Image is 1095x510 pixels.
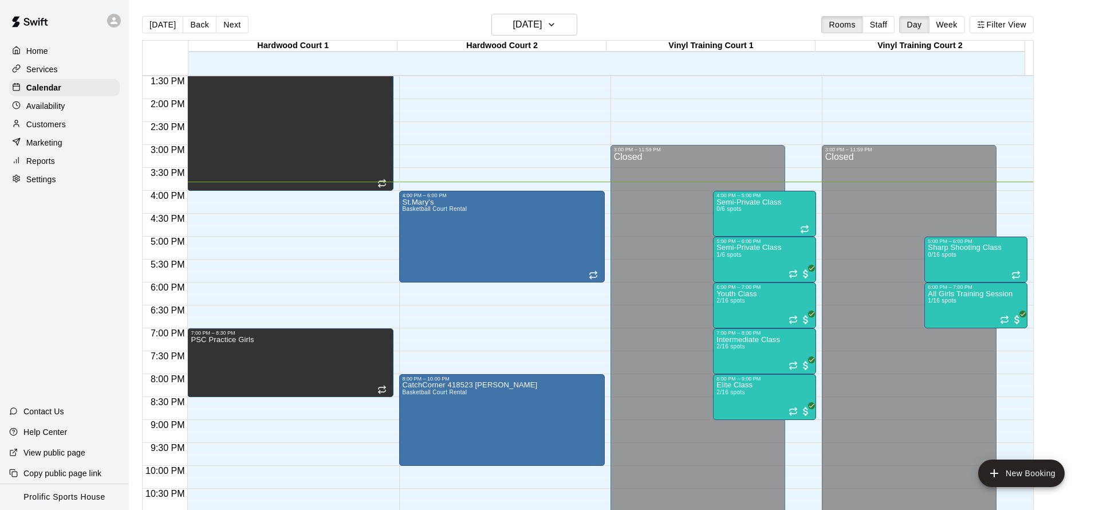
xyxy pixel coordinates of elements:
div: 7:00 PM – 8:30 PM [191,330,389,336]
a: Home [9,42,120,60]
span: All customers have paid [800,360,812,371]
div: 8:00 PM – 10:00 PM: CatchCorner 418523 Michael McDonnell [399,374,605,466]
button: [DATE] [142,16,183,33]
a: Marketing [9,134,120,151]
div: 5:00 PM – 6:00 PM: Sharp Shooting Class [924,237,1027,283]
p: Contact Us [23,406,64,417]
p: Availability [26,100,65,112]
span: Recurring event [789,269,798,278]
span: 2/16 spots filled [716,389,745,395]
div: Hardwood Court 2 [397,41,606,52]
a: Reports [9,152,120,170]
span: 7:00 PM [148,328,188,338]
div: 5:00 PM – 6:00 PM [716,238,813,244]
span: 9:30 PM [148,443,188,453]
span: Basketball Court Rental [403,389,467,395]
div: 7:00 PM – 8:30 PM: PSC Practice Girls [187,328,393,397]
h6: [DATE] [513,17,542,33]
span: 8:30 PM [148,397,188,407]
button: Back [183,16,216,33]
p: Reports [26,155,55,167]
div: Hardwood Court 1 [188,41,397,52]
div: 3:00 PM – 11:59 PM [614,147,782,152]
span: 4:30 PM [148,214,188,223]
button: Filter View [970,16,1034,33]
span: 3:00 PM [148,145,188,155]
span: All customers have paid [800,314,812,325]
span: Recurring event [789,407,798,416]
p: Settings [26,174,56,185]
button: Rooms [821,16,862,33]
span: 8:00 PM [148,374,188,384]
div: 6:00 PM – 7:00 PM: All Girls Training Session [924,283,1027,328]
span: 7:30 PM [148,351,188,361]
div: 7:00 PM – 8:00 PM [716,330,813,336]
div: 6:00 PM – 7:00 PM: Youth Class [713,283,816,328]
span: 5:00 PM [148,237,188,246]
a: Availability [9,97,120,115]
p: Marketing [26,137,62,148]
span: Recurring event [800,225,809,234]
span: Recurring event [377,385,387,394]
div: 8:00 PM – 9:00 PM [716,376,813,382]
button: Week [929,16,965,33]
span: 0/6 spots filled [716,206,742,212]
span: All customers have paid [800,406,812,417]
span: 9:00 PM [148,420,188,430]
p: Home [26,45,48,57]
button: Staff [862,16,895,33]
p: View public page [23,447,85,458]
span: Basketball Court Rental [403,206,467,212]
span: 10:30 PM [143,489,187,499]
span: 5:30 PM [148,260,188,269]
span: 10:00 PM [143,466,187,476]
div: 5:00 PM – 6:00 PM [928,238,1024,244]
button: add [978,460,1065,487]
a: Services [9,61,120,78]
p: Help Center [23,426,67,438]
a: Calendar [9,79,120,96]
div: 8:00 PM – 9:00 PM: Elite Class [713,374,816,420]
span: 1/16 spots filled [928,297,956,304]
span: 2:00 PM [148,99,188,109]
div: 6:00 PM – 7:00 PM [716,284,813,290]
span: All customers have paid [800,268,812,280]
span: Recurring event [589,270,598,280]
div: 4:00 PM – 5:00 PM [716,193,813,198]
span: 2:30 PM [148,122,188,132]
a: Settings [9,171,120,188]
span: 6:00 PM [148,283,188,292]
div: Vinyl Training Court 2 [816,41,1025,52]
a: Customers [9,116,120,133]
div: 5:00 PM – 6:00 PM: Semi-Private Class [713,237,816,283]
div: Vinyl Training Court 1 [606,41,816,52]
p: Customers [26,119,66,130]
p: Services [26,64,58,75]
span: 2/16 spots filled [716,297,745,304]
div: 6:00 PM – 7:00 PM [928,284,1024,290]
div: 3:00 PM – 11:59 PM [825,147,993,152]
span: Recurring event [1011,270,1021,280]
span: Recurring event [377,179,387,188]
button: Day [899,16,929,33]
span: 4:00 PM [148,191,188,201]
span: Recurring event [789,315,798,324]
div: 4:00 PM – 6:00 PM [403,193,601,198]
p: Prolific Sports House [23,491,105,503]
div: 4:00 PM – 6:00 PM: St.Mary's [399,191,605,283]
span: Recurring event [789,361,798,370]
button: Next [216,16,248,33]
span: 2/16 spots filled [716,343,745,350]
span: 3:30 PM [148,168,188,178]
span: 0/16 spots filled [928,252,956,258]
div: 4:00 PM – 5:00 PM: Semi-Private Class [713,191,816,237]
p: Calendar [26,82,61,93]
